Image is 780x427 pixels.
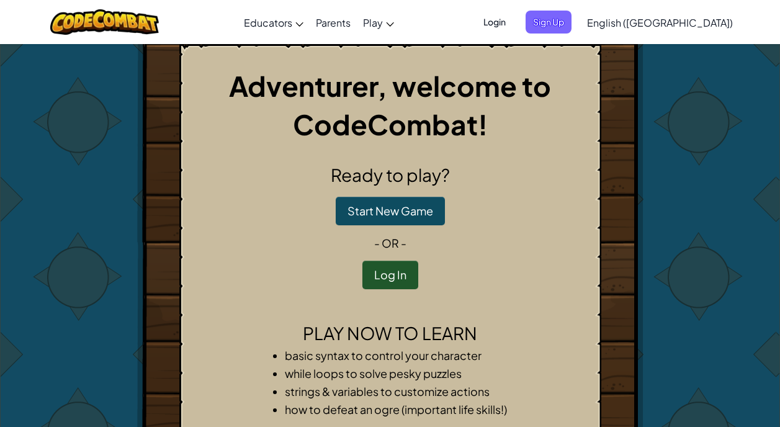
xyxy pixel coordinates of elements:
[285,346,521,364] li: basic syntax to control your character
[581,6,739,39] a: English ([GEOGRAPHIC_DATA])
[362,261,418,289] button: Log In
[526,11,572,34] button: Sign Up
[285,382,521,400] li: strings & variables to customize actions
[190,66,591,143] h1: Adventurer, welcome to CodeCombat!
[587,16,733,29] span: English ([GEOGRAPHIC_DATA])
[310,6,357,39] a: Parents
[285,364,521,382] li: while loops to solve pesky puzzles
[363,16,383,29] span: Play
[374,236,382,250] span: -
[238,6,310,39] a: Educators
[190,320,591,346] h2: Play now to learn
[357,6,400,39] a: Play
[382,236,399,250] span: or
[50,9,159,35] img: CodeCombat logo
[399,236,406,250] span: -
[190,162,591,188] h2: Ready to play?
[336,197,445,225] button: Start New Game
[244,16,292,29] span: Educators
[285,400,521,418] li: how to defeat an ogre (important life skills!)
[476,11,513,34] button: Login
